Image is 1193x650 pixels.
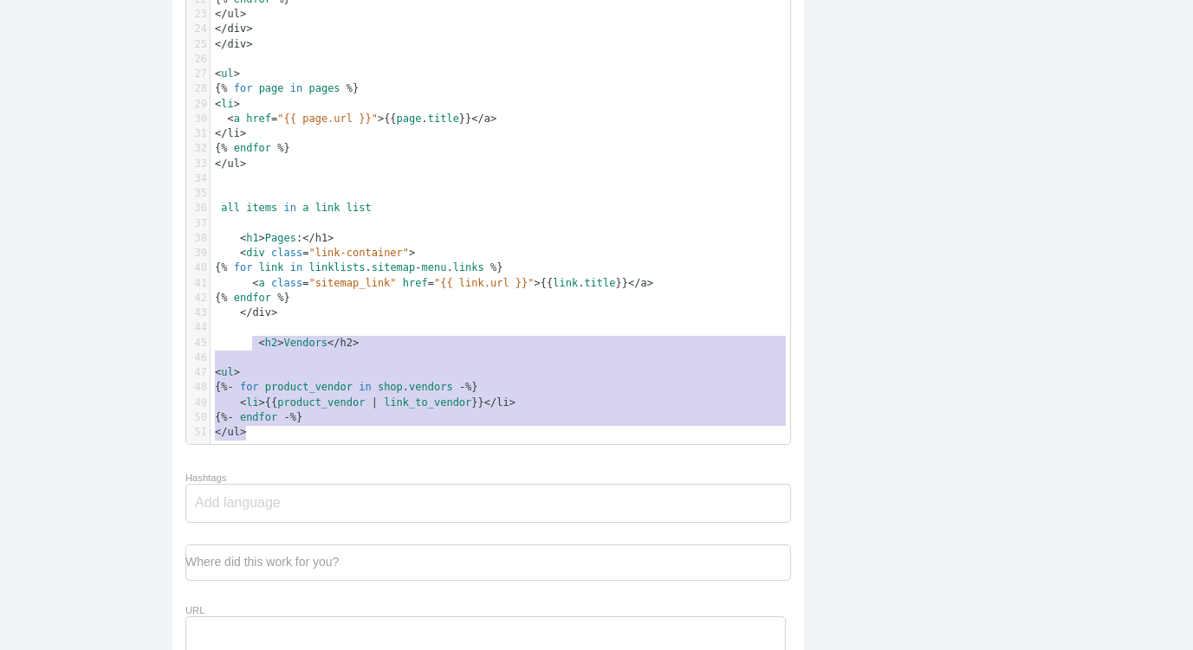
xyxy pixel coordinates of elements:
span: sitemap [372,261,416,274]
span: > [535,277,541,289]
span: for [240,381,259,393]
span: Vendors [284,337,328,349]
span: endfor [234,292,271,304]
span: % [221,261,227,274]
span: href [403,277,428,289]
span: menu [422,261,447,274]
span: vendors [409,381,453,393]
span: > [234,98,240,110]
div: 33 [186,157,210,171]
span: page [259,82,284,94]
div: 30 [186,112,210,126]
span: < [628,277,634,289]
span: {{ . }} [215,277,653,289]
span: > [234,68,240,80]
span: /li> [490,396,515,409]
div: 51 [186,425,210,440]
div: 28 [186,81,210,96]
span: all [221,202,240,214]
span: /ul> [221,426,246,438]
span: for [234,261,253,274]
span: {{ . }} [215,113,496,125]
span: product_vendor [277,396,365,409]
span: link [315,202,340,214]
span: < [240,396,246,409]
span: < [240,247,246,259]
span: /div> [221,38,252,50]
span: > [259,396,265,409]
span: in [359,381,371,393]
div: 31 [186,126,210,141]
span: < [471,113,477,125]
span: li [246,396,258,409]
span: < [259,337,265,349]
span: { } [215,411,302,423]
div: 40 [186,261,210,275]
span: for [234,82,253,94]
span: div [246,247,265,259]
span: < [227,113,233,125]
span: /div> [246,306,277,319]
div: 48 [186,380,210,395]
span: /a> [478,113,497,125]
span: ul [221,68,233,80]
span: = [428,277,434,289]
div: 49 [186,396,210,410]
span: < [215,127,221,139]
span: h1 [246,232,258,244]
span: % [277,292,283,304]
span: /h2> [334,337,359,349]
span: % [277,142,283,154]
span: < [215,366,221,378]
span: < [215,38,221,50]
span: li [221,98,233,110]
span: a [302,202,308,214]
span: % [221,82,227,94]
span: > [409,247,415,259]
span: /ul> [221,158,246,170]
div: 36 [186,201,210,216]
span: % [221,142,227,154]
div: 24 [186,22,210,36]
span: shop [378,381,403,393]
span: | [372,396,378,409]
span: a [259,277,265,289]
div: 44 [186,320,210,335]
span: < [252,277,258,289]
span: < [215,98,221,110]
span: < [240,232,246,244]
div: 29 [186,97,210,112]
span: in [290,261,302,274]
span: endfor [234,142,271,154]
span: > [277,337,283,349]
span: { } [215,142,290,154]
span: < [327,337,334,349]
span: % [347,82,353,94]
span: { } [215,292,290,304]
div: 35 [186,186,210,201]
span: ul [221,366,233,378]
div: 39 [186,246,210,261]
span: { . } [215,381,478,393]
span: {{ }} [215,396,515,409]
div: 37 [186,216,210,231]
span: pages [308,82,340,94]
span: { } [215,82,359,94]
label: URL [185,605,204,615]
span: page [397,113,422,125]
span: h2 [265,337,277,349]
span: Pages [265,232,296,244]
div: 38 [186,231,210,246]
label: Hashtags [185,473,226,483]
span: link [553,277,578,289]
span: : [215,232,334,244]
span: - [415,261,421,274]
div: 43 [186,306,210,320]
span: class [271,247,302,259]
span: "{{ link.url }}" [434,277,535,289]
span: < [215,8,221,20]
input: Add language [195,485,299,521]
span: > [234,366,240,378]
span: "{{ page.url }}" [277,113,378,125]
span: /div> [221,23,252,35]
